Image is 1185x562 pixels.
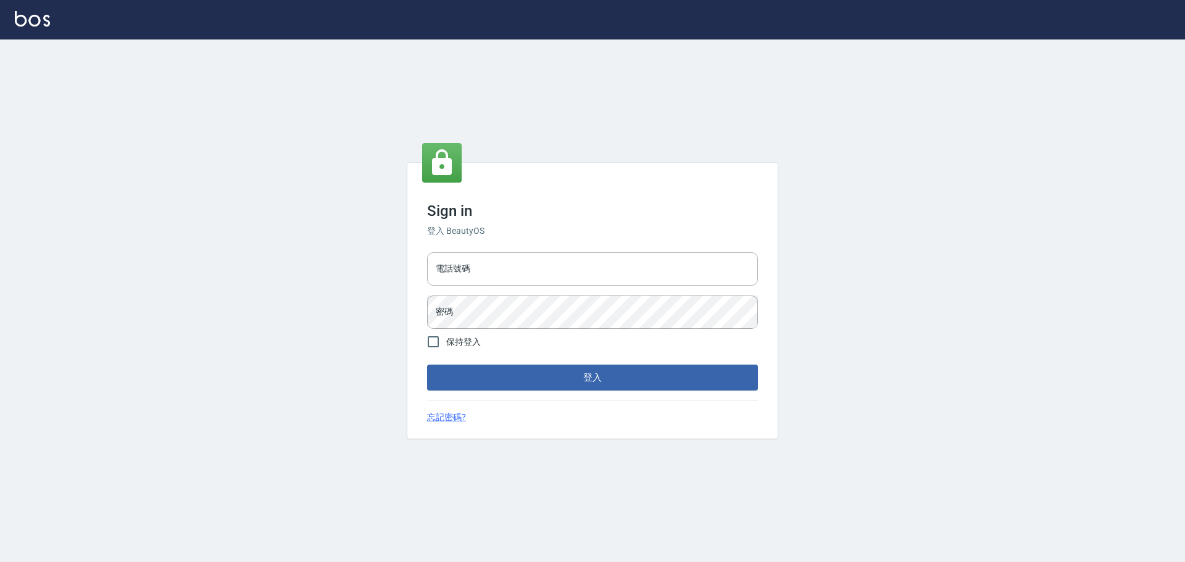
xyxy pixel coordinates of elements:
span: 保持登入 [446,336,481,349]
h3: Sign in [427,202,758,220]
a: 忘記密碼? [427,411,466,424]
img: Logo [15,11,50,27]
h6: 登入 BeautyOS [427,225,758,238]
button: 登入 [427,365,758,391]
